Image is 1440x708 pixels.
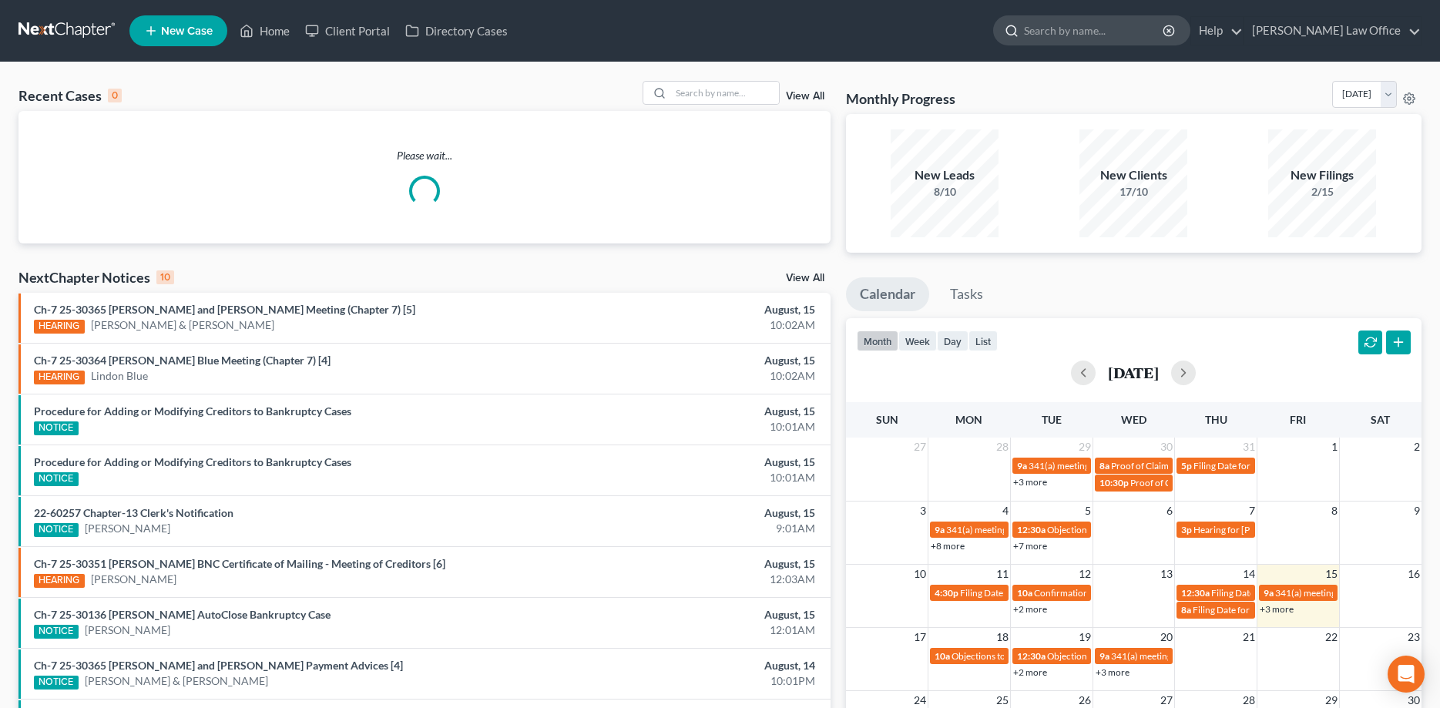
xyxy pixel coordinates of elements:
span: 341(a) meeting for [PERSON_NAME] & [PERSON_NAME] [946,524,1177,535]
div: 0 [108,89,122,102]
a: [PERSON_NAME] [85,521,170,536]
span: Sat [1371,413,1390,426]
a: +3 more [1096,666,1130,678]
div: 12:01AM [565,622,815,638]
div: HEARING [34,371,85,384]
a: +2 more [1013,603,1047,615]
div: New Clients [1079,166,1187,184]
div: August, 15 [565,455,815,470]
a: Ch-7 25-30365 [PERSON_NAME] and [PERSON_NAME] Meeting (Chapter 7) [5] [34,303,415,316]
input: Search by name... [1024,16,1165,45]
span: 29 [1077,438,1093,456]
span: 22 [1324,628,1339,646]
span: 15 [1324,565,1339,583]
button: list [968,331,998,351]
span: 5p [1181,460,1192,471]
div: New Filings [1268,166,1376,184]
span: 341(a) meeting for [PERSON_NAME] [1275,587,1424,599]
div: 12:03AM [565,572,815,587]
span: 9a [935,524,945,535]
div: 10 [156,270,174,284]
span: 21 [1241,628,1257,646]
span: 10a [1017,587,1032,599]
span: 10a [935,650,950,662]
span: 12 [1077,565,1093,583]
div: August, 15 [565,404,815,419]
div: 2/15 [1268,184,1376,200]
div: 10:01PM [565,673,815,689]
a: Directory Cases [398,17,515,45]
input: Search by name... [671,82,779,104]
span: 3 [918,502,928,520]
a: +3 more [1013,476,1047,488]
div: August, 15 [565,353,815,368]
span: Objections to Discharge Due (PFMC-7) for [PERSON_NAME] [1047,650,1291,662]
span: Proof of Claim Deadline - Government for [PERSON_NAME] & [PERSON_NAME] [1111,460,1434,471]
div: August, 14 [565,658,815,673]
a: Client Portal [297,17,398,45]
span: 2 [1412,438,1422,456]
span: 18 [995,628,1010,646]
span: 9a [1099,650,1109,662]
span: 23 [1406,628,1422,646]
span: Fri [1290,413,1306,426]
div: NextChapter Notices [18,268,174,287]
button: day [937,331,968,351]
a: Ch-7 25-30365 [PERSON_NAME] and [PERSON_NAME] Payment Advices [4] [34,659,403,672]
div: NOTICE [34,472,79,486]
span: 4:30p [935,587,958,599]
a: Ch-7 25-30364 [PERSON_NAME] Blue Meeting (Chapter 7) [4] [34,354,331,367]
a: Calendar [846,277,929,311]
span: Mon [955,413,982,426]
span: 19 [1077,628,1093,646]
a: 22-60257 Chapter-13 Clerk's Notification [34,506,233,519]
span: 5 [1083,502,1093,520]
a: [PERSON_NAME] [85,622,170,638]
span: Filing Date for Blue, Lindon [1193,604,1302,616]
button: week [898,331,937,351]
a: +7 more [1013,540,1047,552]
div: HEARING [34,574,85,588]
span: Thu [1205,413,1227,426]
h2: [DATE] [1108,364,1159,381]
a: Procedure for Adding or Modifying Creditors to Bankruptcy Cases [34,455,351,468]
span: 6 [1165,502,1174,520]
h3: Monthly Progress [846,89,955,108]
span: 12:30a [1017,650,1046,662]
span: 8a [1181,604,1191,616]
span: 341(a) meeting for [DEMOGRAPHIC_DATA][PERSON_NAME] [1111,650,1361,662]
a: Ch-7 25-30136 [PERSON_NAME] AutoClose Bankruptcy Case [34,608,331,621]
span: Confirmation Hearing for [1034,587,1136,599]
span: Filing Date for [PERSON_NAME] [960,587,1091,599]
span: 3p [1181,524,1192,535]
span: 30 [1159,438,1174,456]
div: NOTICE [34,625,79,639]
span: 13 [1159,565,1174,583]
span: New Case [161,25,213,37]
span: 1 [1330,438,1339,456]
span: 12:30a [1017,524,1046,535]
div: 10:01AM [565,419,815,435]
a: +3 more [1260,603,1294,615]
div: August, 15 [565,556,815,572]
span: 9a [1017,460,1027,471]
span: Filing Date for [PERSON_NAME] & [PERSON_NAME] [1211,587,1424,599]
span: 28 [995,438,1010,456]
div: 10:02AM [565,368,815,384]
div: New Leads [891,166,999,184]
a: +2 more [1013,666,1047,678]
div: 10:02AM [565,317,815,333]
div: 9:01AM [565,521,815,536]
span: 8a [1099,460,1109,471]
div: NOTICE [34,676,79,690]
a: Procedure for Adding or Modifying Creditors to Bankruptcy Cases [34,404,351,418]
div: August, 15 [565,607,815,622]
span: 31 [1241,438,1257,456]
div: August, 15 [565,505,815,521]
span: 16 [1406,565,1422,583]
span: Objections to Discharge Due (PFMC-7) for [PERSON_NAME] [952,650,1195,662]
a: Home [232,17,297,45]
span: Hearing for [PERSON_NAME] [1193,524,1314,535]
div: Recent Cases [18,86,122,105]
span: Filing Date for [PERSON_NAME] & [PERSON_NAME], Aspen [1193,460,1435,471]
